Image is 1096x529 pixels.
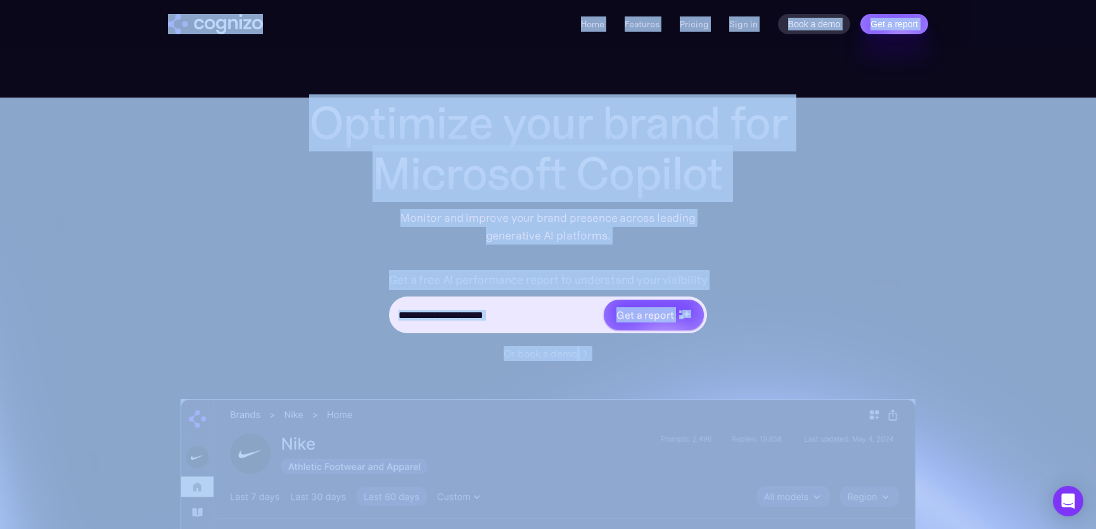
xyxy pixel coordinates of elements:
[168,14,263,34] a: home
[625,18,660,30] a: Features
[680,18,709,30] a: Pricing
[295,98,801,148] h1: Optimize your brand for
[860,14,928,34] a: Get a report
[389,270,708,290] label: Get a free AI performance report to understand your visibility
[504,346,592,361] a: Or book a demo
[682,310,691,318] img: star
[679,310,681,312] img: star
[389,270,708,340] form: Hero URL Input Form
[168,14,263,34] img: cognizo logo
[602,298,705,331] a: Get a reportstarstarstar
[679,315,684,319] img: star
[295,148,801,199] div: Microsoft Copilot
[504,346,577,361] div: Or book a demo
[581,18,604,30] a: Home
[1053,486,1083,516] div: Open Intercom Messenger
[616,307,673,322] div: Get a report
[729,16,758,32] a: Sign in
[778,14,851,34] a: Book a demo
[392,209,704,245] div: Monitor and improve your brand presence across leading generative AI platforms.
